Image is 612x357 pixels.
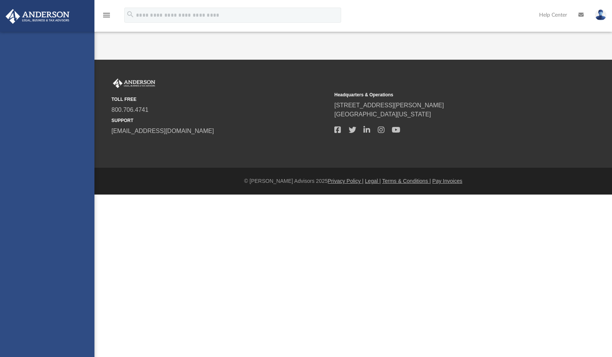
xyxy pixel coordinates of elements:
a: [GEOGRAPHIC_DATA][US_STATE] [334,111,431,117]
small: Headquarters & Operations [334,91,552,98]
a: Privacy Policy | [328,178,364,184]
i: menu [102,11,111,20]
a: Legal | [365,178,381,184]
i: search [126,10,134,19]
img: User Pic [595,9,606,20]
img: Anderson Advisors Platinum Portal [3,9,72,24]
a: [EMAIL_ADDRESS][DOMAIN_NAME] [111,128,214,134]
div: © [PERSON_NAME] Advisors 2025 [94,177,612,185]
a: [STREET_ADDRESS][PERSON_NAME] [334,102,444,108]
img: Anderson Advisors Platinum Portal [111,79,157,88]
small: SUPPORT [111,117,329,124]
a: menu [102,14,111,20]
a: Terms & Conditions | [382,178,431,184]
small: TOLL FREE [111,96,329,103]
a: 800.706.4741 [111,107,148,113]
a: Pay Invoices [432,178,462,184]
